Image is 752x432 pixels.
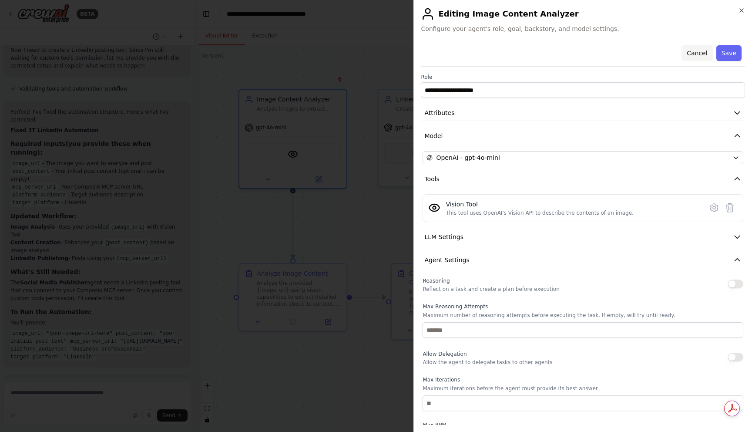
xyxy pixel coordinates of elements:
[706,200,722,216] button: Configure tool
[423,359,552,366] p: Allow the agent to delegate tasks to other agents
[421,252,745,268] button: Agent Settings
[421,7,745,21] h2: Editing Image Content Analyzer
[423,312,743,319] p: Maximum number of reasoning attempts before executing the task. If empty, will try until ready.
[423,385,743,392] p: Maximum iterations before the agent must provide its best answer
[424,256,469,264] span: Agent Settings
[423,303,743,310] label: Max Reasoning Attempts
[424,108,454,117] span: Attributes
[424,175,440,183] span: Tools
[423,278,450,284] span: Reasoning
[421,128,745,144] button: Model
[436,153,500,162] span: OpenAI - gpt-4o-mini
[722,200,738,216] button: Delete tool
[423,422,743,429] label: Max RPM
[423,286,559,293] p: Reflect on a task and create a plan before execution
[716,45,742,61] button: Save
[423,151,743,164] button: OpenAI - gpt-4o-mini
[421,105,745,121] button: Attributes
[681,45,712,61] button: Cancel
[421,171,745,187] button: Tools
[421,74,745,81] label: Role
[446,200,633,209] div: Vision Tool
[421,24,745,33] span: Configure your agent's role, goal, backstory, and model settings.
[428,202,440,214] img: VisionTool
[446,209,633,216] div: This tool uses OpenAI's Vision API to describe the contents of an image.
[424,132,443,140] span: Model
[421,229,745,245] button: LLM Settings
[423,351,467,357] span: Allow Delegation
[423,376,743,383] label: Max Iterations
[424,233,463,241] span: LLM Settings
